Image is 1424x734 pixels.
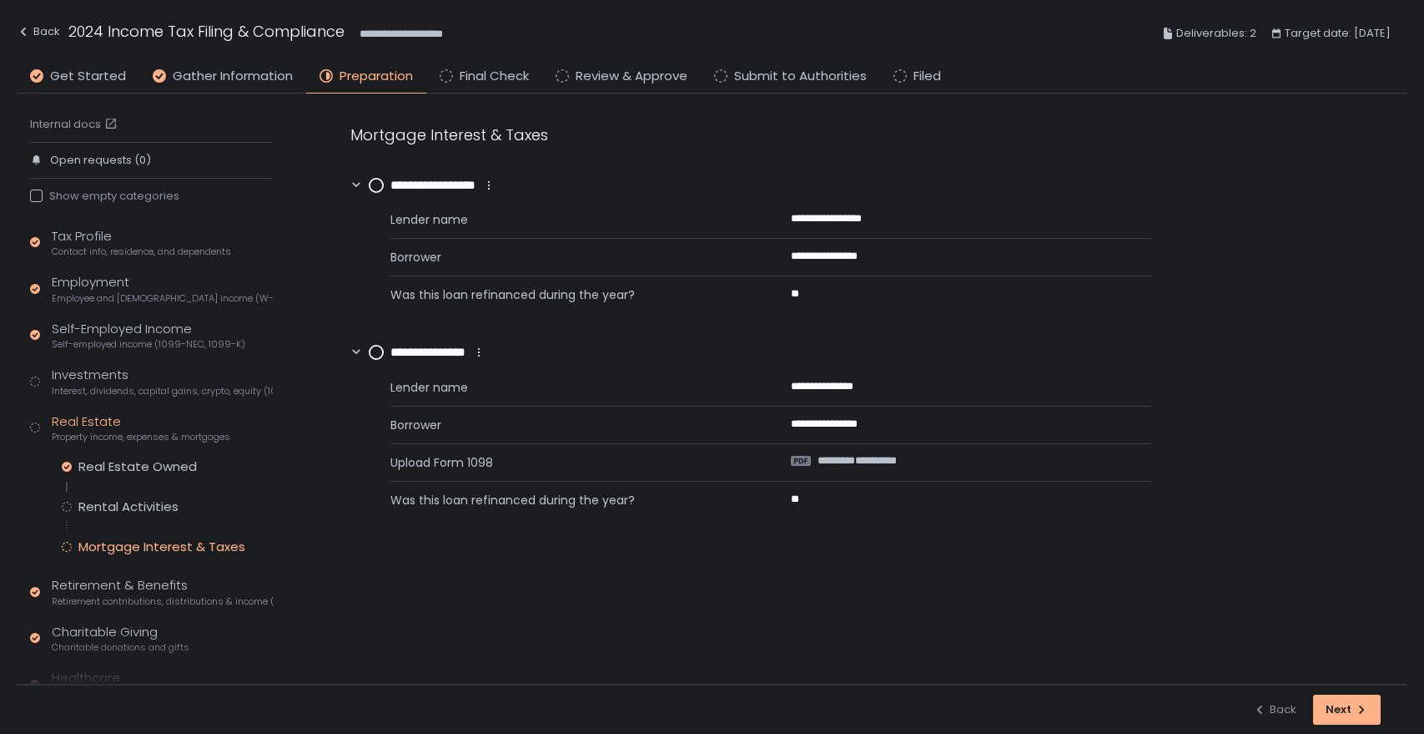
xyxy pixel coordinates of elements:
div: Back [17,22,60,42]
button: Back [17,20,60,48]
div: Charitable Giving [52,623,189,655]
span: Open requests (0) [50,153,151,168]
span: Self-employed income (1099-NEC, 1099-K) [52,338,245,351]
div: Investments [52,366,273,397]
div: Real Estate Owned [78,458,197,475]
h1: 2024 Income Tax Filing & Compliance [68,20,345,43]
span: Deliverables: 2 [1176,23,1256,43]
span: Contact info, residence, and dependents [52,246,231,258]
span: Target date: [DATE] [1285,23,1391,43]
div: Tax Profile [52,227,231,259]
span: Review & Approve [576,67,687,86]
span: Was this loan refinanced during the year? [390,492,751,509]
div: Rental Activities [78,499,179,515]
span: Filed [913,67,941,86]
div: Healthcare [52,669,249,701]
span: Property income, expenses & mortgages [52,431,230,443]
span: Upload Form 1098 [390,454,751,471]
a: Internal docs [30,117,121,132]
div: Retirement & Benefits [52,576,273,608]
div: Mortgage Interest & Taxes [350,124,1151,146]
span: Lender name [390,211,751,228]
span: Submit to Authorities [734,67,867,86]
div: Mortgage Interest & Taxes [78,539,245,555]
span: Preparation [340,67,413,86]
span: Retirement contributions, distributions & income (1099-R, 5498) [52,595,273,608]
div: Back [1253,702,1296,717]
span: Borrower [390,417,751,433]
div: Real Estate [52,413,230,444]
span: Get Started [50,67,126,86]
button: Next [1313,695,1381,725]
div: Employment [52,273,273,305]
span: Employee and [DEMOGRAPHIC_DATA] income (W-2s) [52,292,273,305]
span: Final Check [460,67,529,86]
div: Self-Employed Income [52,320,245,352]
button: Back [1253,695,1296,725]
div: Next [1326,702,1368,717]
span: Was this loan refinanced during the year? [390,286,751,303]
span: Gather Information [173,67,293,86]
span: Interest, dividends, capital gains, crypto, equity (1099s, K-1s) [52,385,273,397]
span: Charitable donations and gifts [52,641,189,654]
span: Lender name [390,379,751,396]
span: Borrower [390,249,751,266]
